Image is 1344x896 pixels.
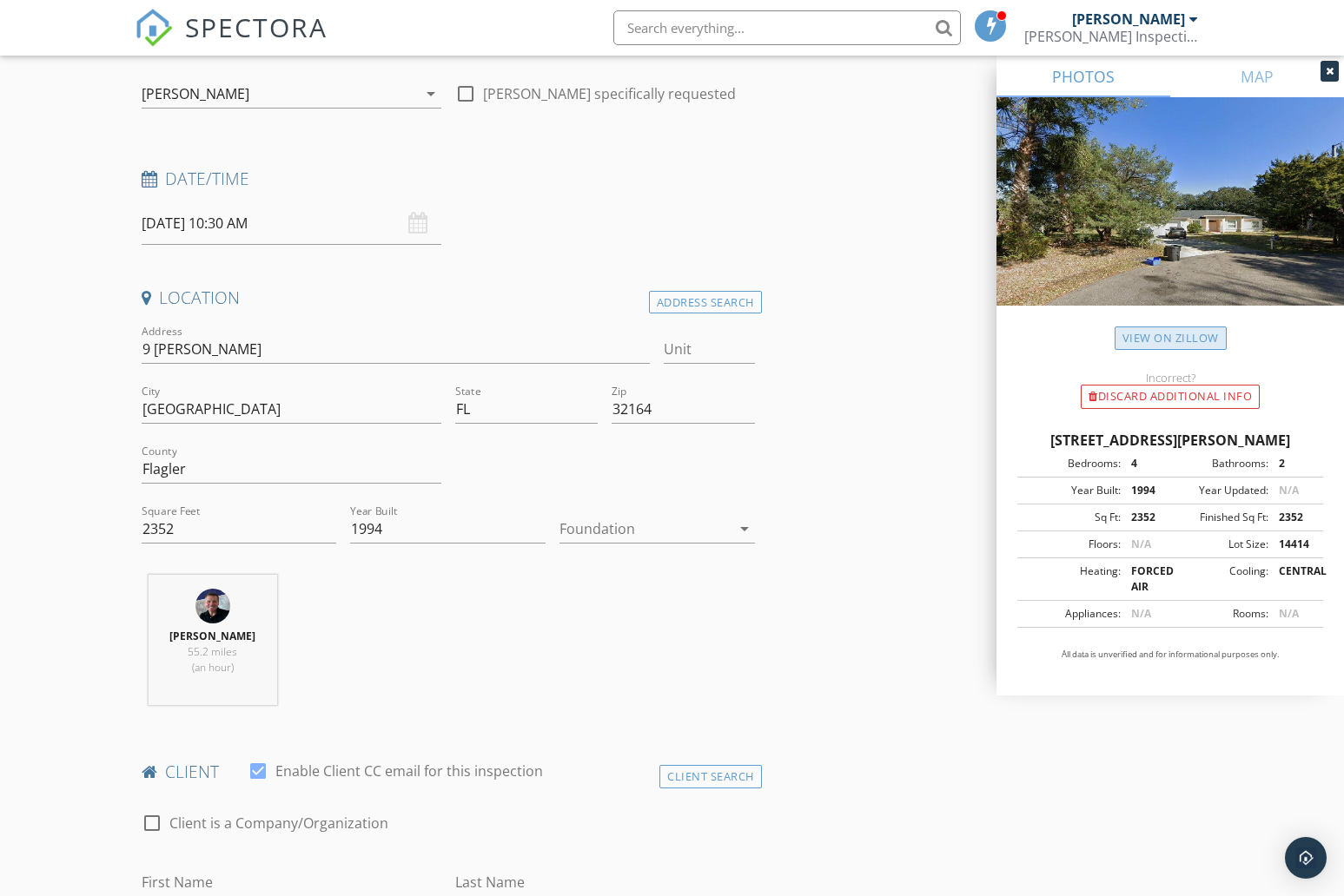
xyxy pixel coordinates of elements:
[483,85,736,102] label: [PERSON_NAME] specifically requested
[142,168,755,190] h4: Date/Time
[1268,510,1318,525] div: 2352
[1268,537,1318,552] div: 14414
[734,518,755,539] i: arrow_drop_down
[996,97,1344,347] img: streetview
[192,660,234,675] span: (an hour)
[1285,837,1327,879] div: Open Intercom Messenger
[135,23,328,60] a: SPECTORA
[275,762,543,780] label: Enable Client CC email for this inspection
[1268,563,1318,595] div: CENTRAL
[996,56,1170,97] a: PHOTOS
[1023,483,1121,498] div: Year Built:
[1023,606,1121,622] div: Appliances:
[1268,456,1318,471] div: 2
[185,9,328,45] span: SPECTORA
[1081,385,1260,409] div: Discard Additional info
[1170,456,1268,471] div: Bathrooms:
[1121,456,1170,471] div: 4
[1121,563,1170,595] div: FORCED AIR
[142,761,755,783] h4: client
[659,765,762,788] div: Client Search
[135,9,173,47] img: The Best Home Inspection Software - Spectora
[996,371,1344,385] div: Incorrect?
[1115,326,1227,350] a: View on Zillow
[1023,563,1121,595] div: Heating:
[1017,649,1323,661] p: All data is unverified and for informational purposes only.
[1024,28,1198,45] div: Barkman Inspections
[1017,430,1323,451] div: [STREET_ADDRESS][PERSON_NAME]
[1170,56,1344,97] a: MAP
[1023,510,1121,525] div: Sq Ft:
[1170,563,1268,595] div: Cooling:
[1131,537,1151,551] span: N/A
[188,644,237,659] span: 55.2 miles
[420,83,441,104] i: arrow_drop_down
[195,589,230,623] img: terry_color.jpeg
[1131,606,1151,621] span: N/A
[142,86,249,102] div: [PERSON_NAME]
[613,10,961,45] input: Search everything...
[1170,483,1268,498] div: Year Updated:
[1279,483,1299,497] span: N/A
[1121,483,1170,498] div: 1994
[169,814,388,832] label: Client is a Company/Organization
[1121,510,1170,525] div: 2352
[142,287,755,309] h4: Location
[1072,10,1185,28] div: [PERSON_NAME]
[1279,606,1299,621] span: N/A
[1023,537,1121,552] div: Floors:
[142,202,441,245] input: Select date
[1170,510,1268,525] div: Finished Sq Ft:
[1023,456,1121,471] div: Bedrooms:
[649,291,762,314] div: Address Search
[1170,606,1268,622] div: Rooms:
[169,629,255,643] strong: [PERSON_NAME]
[1170,537,1268,552] div: Lot Size:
